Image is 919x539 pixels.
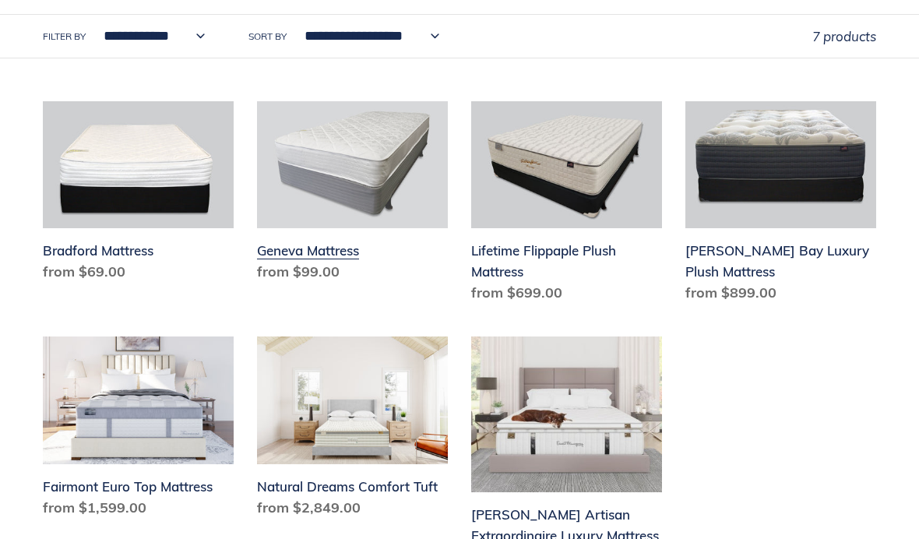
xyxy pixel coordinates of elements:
a: Fairmont Euro Top Mattress [43,336,234,523]
a: Chadwick Bay Luxury Plush Mattress [685,101,876,309]
a: Bradford Mattress [43,101,234,288]
label: Filter by [43,30,86,44]
a: Natural Dreams Comfort Tuft [257,336,448,523]
span: 7 products [812,28,876,44]
a: Geneva Mattress [257,101,448,288]
a: Lifetime Flippaple Plush Mattress [471,101,662,309]
label: Sort by [248,30,287,44]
